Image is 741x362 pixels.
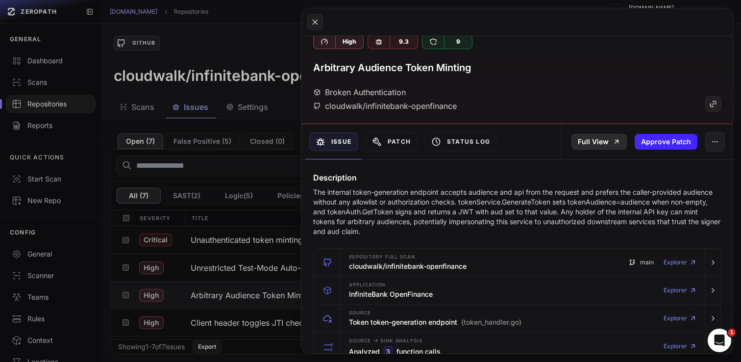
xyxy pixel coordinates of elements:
h3: Token token-generation endpoint [349,317,521,327]
h4: Description [313,172,721,183]
button: Issue [309,132,358,151]
h3: InfiniteBank OpenFinance [349,289,433,299]
iframe: Intercom live chat [708,329,731,352]
a: Full View [571,134,627,150]
h3: Analyzed function calls [349,346,441,357]
button: Source Token token-generation endpoint (token_handler.go) Explorer [314,305,720,332]
a: Explorer [664,253,697,272]
a: Explorer [664,309,697,328]
button: Status Log [425,132,496,151]
button: Approve Patch [635,134,697,150]
span: -> [373,336,378,344]
button: Patch [366,132,417,151]
a: Explorer [664,281,697,300]
code: 3 [384,346,393,357]
h3: cloudwalk/infinitebank-openfinance [349,261,467,271]
span: Source Sink Analysis [349,336,422,344]
span: Repository Full scan [349,255,415,259]
button: Repository Full scan cloudwalk/infinitebank-openfinance main Explorer [314,249,720,276]
span: Application [349,283,385,287]
span: 1 [728,329,736,336]
span: main [640,259,654,266]
span: Source [349,310,371,315]
a: Explorer [664,336,697,356]
button: Application InfiniteBank OpenFinance Explorer [314,277,720,304]
p: The internal token-generation endpoint accepts audience and api from the request and prefers the ... [313,187,721,236]
button: Source -> Sink Analysis Analyzed 3 function calls Explorer [314,333,720,360]
span: (token_handler.go) [461,317,521,327]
